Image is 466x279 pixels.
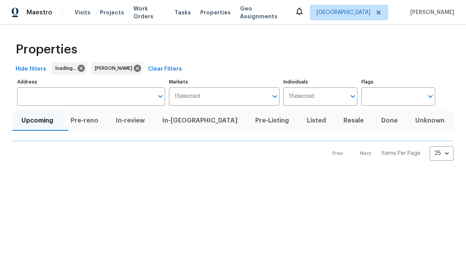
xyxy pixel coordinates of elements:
span: [PERSON_NAME] [95,64,135,72]
div: [PERSON_NAME] [91,62,142,75]
span: Properties [200,9,231,16]
button: Open [425,91,436,102]
span: Hide filters [16,64,46,74]
span: Tasks [174,10,191,15]
button: Hide filters [12,62,49,76]
span: Unknown [411,115,449,126]
span: In-[GEOGRAPHIC_DATA] [158,115,242,126]
span: Pre-reno [66,115,102,126]
span: Work Orders [133,5,165,20]
label: Individuals [283,80,357,84]
p: Items Per Page [381,149,420,157]
span: 1 Selected [174,93,200,100]
span: Resale [339,115,368,126]
span: Clear Filters [148,64,182,74]
span: Properties [16,46,77,53]
button: Open [155,91,166,102]
span: Pre-Listing [251,115,293,126]
label: Markets [169,80,280,84]
nav: Pagination Navigation [325,146,454,161]
label: Flags [361,80,435,84]
button: Open [347,91,358,102]
span: Done [377,115,402,126]
div: loading... [52,62,86,75]
span: Upcoming [17,115,57,126]
span: 1 Selected [289,93,314,100]
button: Clear Filters [145,62,185,76]
span: [PERSON_NAME] [407,9,454,16]
span: [GEOGRAPHIC_DATA] [317,9,370,16]
label: Address [17,80,165,84]
button: Open [269,91,280,102]
span: loading... [55,64,79,72]
span: Maestro [27,9,52,16]
span: Visits [75,9,91,16]
span: Listed [302,115,330,126]
div: 25 [430,143,454,163]
span: Projects [100,9,124,16]
span: Geo Assignments [240,5,285,20]
span: In-review [112,115,149,126]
